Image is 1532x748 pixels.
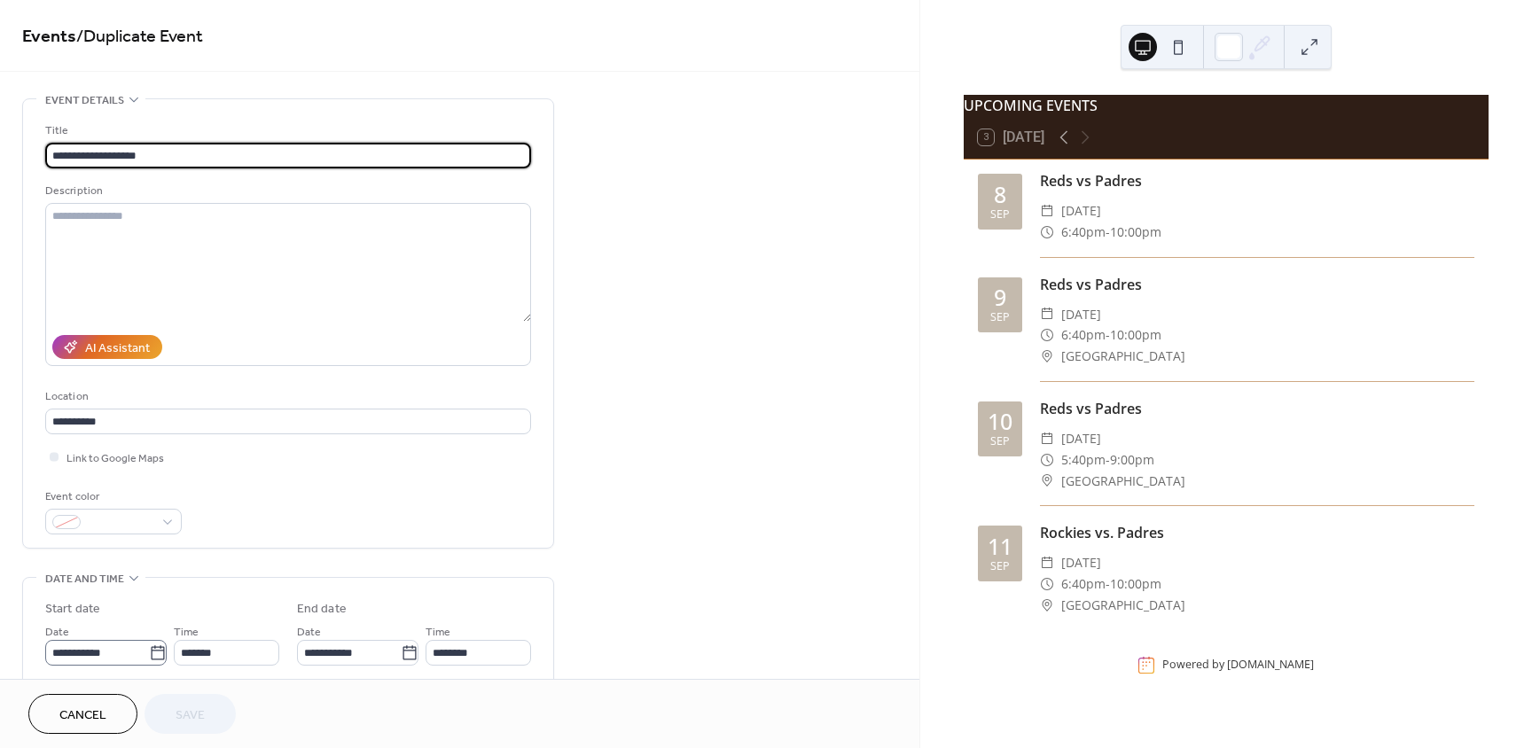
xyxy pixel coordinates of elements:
span: [DATE] [1061,428,1101,449]
span: 6:40pm [1061,324,1106,346]
span: 10:00pm [1110,222,1161,243]
span: [DATE] [1061,200,1101,222]
a: [DOMAIN_NAME] [1227,658,1314,673]
span: Time [426,623,450,642]
span: 5:40pm [1061,449,1106,471]
div: Reds vs Padres [1040,398,1474,419]
span: [DATE] [1061,552,1101,573]
div: Sep [990,561,1010,573]
button: AI Assistant [52,335,162,359]
span: Date and time [45,570,124,588]
div: Rockies vs. Padres [1040,522,1474,543]
div: Start date [45,600,100,619]
div: ​ [1040,471,1054,492]
div: ​ [1040,573,1054,595]
div: Reds vs Padres [1040,170,1474,191]
div: ​ [1040,346,1054,367]
div: Event color [45,487,178,506]
span: Cancel [59,706,106,725]
span: Event details [45,91,124,110]
div: Sep [990,312,1010,323]
span: - [1106,573,1110,595]
div: End date [297,600,347,619]
div: ​ [1040,552,1054,573]
span: [GEOGRAPHIC_DATA] [1061,471,1185,492]
div: ​ [1040,324,1054,346]
div: Location [45,387,528,406]
span: 10:00pm [1110,573,1161,595]
div: 11 [988,535,1012,557]
span: Time [174,623,199,642]
div: Sep [990,209,1010,221]
span: 9:00pm [1110,449,1154,471]
div: ​ [1040,428,1054,449]
span: [DATE] [1061,304,1101,325]
span: [GEOGRAPHIC_DATA] [1061,346,1185,367]
div: Reds vs Padres [1040,274,1474,295]
span: [GEOGRAPHIC_DATA] [1061,595,1185,616]
div: Powered by [1162,658,1314,673]
div: Sep [990,436,1010,448]
div: ​ [1040,200,1054,222]
span: 10:00pm [1110,324,1161,346]
span: Date [297,623,321,642]
div: AI Assistant [85,339,150,358]
div: Title [45,121,528,140]
div: ​ [1040,222,1054,243]
span: 6:40pm [1061,222,1106,243]
div: 9 [994,286,1006,308]
span: / Duplicate Event [76,19,203,54]
button: Cancel [28,694,137,734]
div: ​ [1040,304,1054,325]
span: 6:40pm [1061,573,1106,595]
span: - [1106,449,1110,471]
span: Date [45,623,69,642]
span: - [1106,324,1110,346]
span: - [1106,222,1110,243]
div: Description [45,182,528,200]
a: Events [22,19,76,54]
div: UPCOMING EVENTS [964,95,1489,116]
div: 10 [988,410,1012,432]
div: ​ [1040,449,1054,471]
span: Link to Google Maps [66,449,164,468]
div: 8 [994,183,1006,206]
div: ​ [1040,595,1054,616]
